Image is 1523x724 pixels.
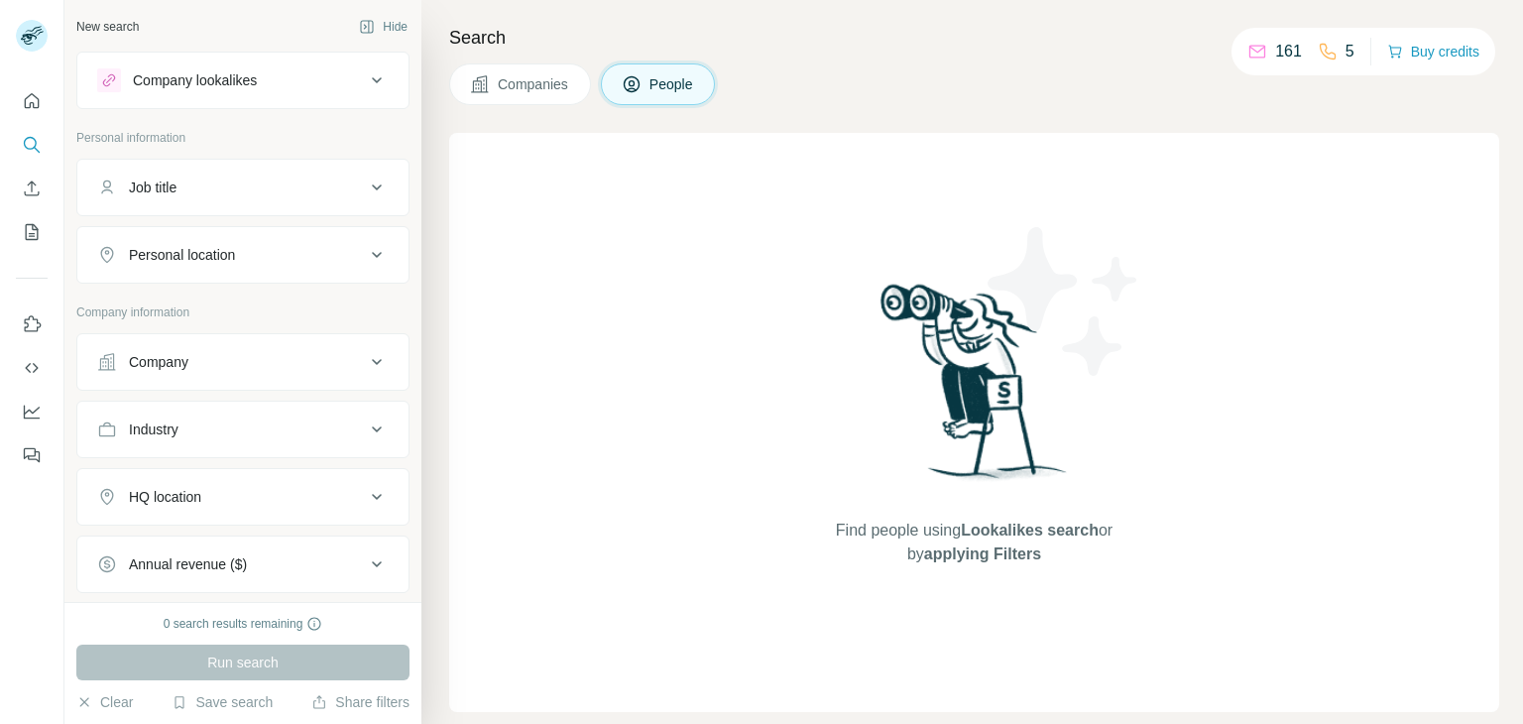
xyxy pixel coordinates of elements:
[77,231,409,279] button: Personal location
[924,545,1041,562] span: applying Filters
[76,18,139,36] div: New search
[1275,40,1302,63] p: 161
[16,394,48,429] button: Dashboard
[77,338,409,386] button: Company
[129,352,188,372] div: Company
[961,522,1099,539] span: Lookalikes search
[311,692,410,712] button: Share filters
[16,437,48,473] button: Feedback
[129,487,201,507] div: HQ location
[345,12,421,42] button: Hide
[16,350,48,386] button: Use Surfe API
[1387,38,1479,65] button: Buy credits
[815,519,1132,566] span: Find people using or by
[16,214,48,250] button: My lists
[172,692,273,712] button: Save search
[129,554,247,574] div: Annual revenue ($)
[77,406,409,453] button: Industry
[76,303,410,321] p: Company information
[872,279,1078,500] img: Surfe Illustration - Woman searching with binoculars
[649,74,695,94] span: People
[133,70,257,90] div: Company lookalikes
[129,245,235,265] div: Personal location
[16,171,48,206] button: Enrich CSV
[77,541,409,588] button: Annual revenue ($)
[164,615,323,633] div: 0 search results remaining
[76,692,133,712] button: Clear
[498,74,570,94] span: Companies
[76,129,410,147] p: Personal information
[77,57,409,104] button: Company lookalikes
[16,306,48,342] button: Use Surfe on LinkedIn
[77,473,409,521] button: HQ location
[16,127,48,163] button: Search
[1346,40,1354,63] p: 5
[16,83,48,119] button: Quick start
[449,24,1499,52] h4: Search
[129,178,176,197] div: Job title
[129,420,178,439] div: Industry
[77,164,409,211] button: Job title
[975,212,1153,391] img: Surfe Illustration - Stars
